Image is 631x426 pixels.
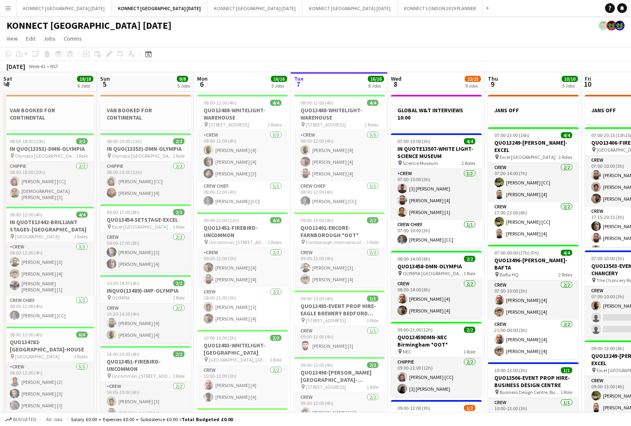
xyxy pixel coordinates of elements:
span: 4/4 [76,212,88,218]
h3: QUO13488-WHITELIGHT-WAREHOUSE [294,107,385,121]
span: Thu [488,75,498,82]
span: 8 [390,79,401,89]
button: KONNECT [GEOGRAPHIC_DATA] [DATE] [208,0,303,16]
div: 6 Jobs [77,83,93,89]
app-card-role: Crew2/210:00-13:00 (3h)[PERSON_NAME] [4][PERSON_NAME] [4] [197,366,288,405]
span: Uncommon, [STREET_ADDRESS] [209,239,268,245]
h3: QUO13483-WHITELIGHT-[GEOGRAPHIC_DATA] [197,342,288,356]
app-job-card: VAN BOOKED FOR CONTINENTAL [100,95,191,130]
span: OLYMPIA [GEOGRAPHIC_DATA] [403,270,464,276]
app-card-role: Crew1/110:00-13:00 (3h)[PERSON_NAME] [4] [488,398,579,426]
h3: QUO13451-FIREBIRD-UNCOMMON [100,358,191,372]
span: 1 Role [173,295,185,301]
span: Week 41 [27,63,47,69]
app-job-card: GLOBAL W&T INTERVIEWS 10:00 [391,95,482,130]
span: Sun [100,75,110,82]
span: Total Budgeted £0.00 [182,416,233,422]
span: 2 Roles [365,122,378,128]
app-job-card: 08:00-14:00 (6h)2/2QUO13458-DMN-OLYMPIA OLYMPIA [GEOGRAPHIC_DATA]1 RoleCrew2/208:00-14:00 (6h)[PE... [391,251,482,319]
span: 2 Roles [558,154,572,160]
app-job-card: 08:00-12:00 (4h)4/4QUO13488-WHITELIGHT-WAREHOUSE [STREET_ADDRESS]2 RolesCrew3/308:00-12:00 (4h)[P... [294,95,385,209]
span: [GEOGRAPHIC_DATA], [GEOGRAPHIC_DATA], [GEOGRAPHIC_DATA], [GEOGRAPHIC_DATA] [209,357,270,363]
span: 4/4 [561,250,572,256]
span: 2/2 [173,351,185,357]
h3: QUO13496-[PERSON_NAME]-BAFTA [488,257,579,271]
h3: VAN BOOKED FOR CONTINENTAL [100,107,191,121]
h3: QUO13488-WHITELIGHT-WAREHOUSE [197,107,288,121]
span: Fri [585,75,591,82]
span: 4/4 [367,100,378,106]
span: 09:00-13:00 (4h) [591,345,624,351]
span: 1 Role [173,153,185,159]
span: 10:30-14:30 (4h) [107,280,140,286]
span: 16:00-20:00 (4h) [107,351,140,357]
span: 07:00-23:00 (16h) [494,132,530,138]
span: 07:00-00:00 (17h) (Fri) [494,250,539,256]
span: 2/2 [270,335,281,341]
div: Salary £0.00 + Expenses £0.00 + Subsistence £0.00 = [71,416,233,422]
app-card-role: Crew2/209:00-12:00 (3h)[PERSON_NAME] [4][PERSON_NAME] [4] [197,248,288,287]
span: 8/8 [177,76,188,82]
span: All jobs [45,416,64,422]
h3: QUO13506-EVENT PROP HIRE-BUSINESS DESIGN CENTRE [488,374,579,389]
span: 10:00-13:00 (3h) [494,367,527,373]
app-card-role: Crew3/308:00-12:00 (4h)[PERSON_NAME] [4][PERSON_NAME] [4][PERSON_NAME] [4] [294,131,385,182]
h3: IN QUOTE13507-WHITE LIGHT-SCIENCE MUSEUM [391,145,482,160]
span: 1 Role [173,224,185,230]
h3: INQUO(13489)-IMP-OLYMPIA [100,287,191,294]
a: View [3,33,21,44]
span: 4/4 [561,132,572,138]
a: Edit [23,33,39,44]
app-card-role: CHIPPIE2/208:00-18:00 (10h)[PERSON_NAME] [CC][DEMOGRAPHIC_DATA][PERSON_NAME] [3] [3,162,94,203]
app-job-card: 08:00-20:00 (12h)2/2IN QUO(13353)-DMN-OLYMPIA Olympia [GEOGRAPHIC_DATA]1 RoleCHIPPIE2/208:00-20:0... [100,133,191,201]
h3: QUO13459DMN-NEC Birmingham *OOT* [391,334,482,348]
span: 08:00-12:00 (4h) [204,100,236,106]
span: 10 [584,79,591,89]
app-job-card: 10:00-13:00 (3h)1/1QUO13506-EVENT PROP HIRE-BUSINESS DESIGN CENTRE Business Design Centre, Busine... [488,362,579,426]
app-job-card: 10:30-14:30 (4h)2/2INQUO(13489)-IMP-OLYMPIA OLYMPIA1 RoleCrew2/210:30-14:30 (4h)[PERSON_NAME] [4]... [100,275,191,343]
div: 16:00-20:00 (4h)2/2QUO13451-FIREBIRD-UNCOMMON Uncommon, [STREET_ADDRESS]1 RoleCrew2/216:00-20:00 ... [100,346,191,421]
div: 5 Jobs [177,83,190,89]
span: 16/16 [368,76,384,82]
app-card-role: Crew2/209:00-17:00 (8h)[PERSON_NAME] [3][PERSON_NAME] [4] [100,233,191,272]
a: Jobs [40,33,59,44]
span: Excel [GEOGRAPHIC_DATA] [112,224,168,230]
app-card-role: Crew2/218:00-21:00 (3h)[PERSON_NAME] [3][PERSON_NAME] [4] [197,287,288,327]
app-user-avatar: Konnect 24hr EMERGENCY NR* [599,21,608,30]
div: [DATE] [6,62,25,71]
div: 09:00-17:00 (8h)2/2QUO13454-SETSTAGE-EXCEL Excel [GEOGRAPHIC_DATA]1 RoleCrew2/209:00-17:00 (8h)[P... [100,204,191,272]
app-job-card: 07:00-10:00 (3h)4/4IN QUOTE13507-WHITE LIGHT-SCIENCE MUSEUM Science Museum2 RolesCrew3/307:00-10:... [391,133,482,248]
span: [GEOGRAPHIC_DATA] [15,233,60,240]
h3: QUO13249-[PERSON_NAME]-EXCEL [488,139,579,154]
button: KONNECT [GEOGRAPHIC_DATA] [DATE] [112,0,208,16]
span: Business Design Centre, Business Design Centre - Queuing System in Place, [STREET_ADDRESS] [500,389,560,395]
span: 07:00-10:00 (3h) [397,138,430,144]
span: 2/2 [464,256,475,262]
span: 2 Roles [74,233,88,240]
span: NEC [403,349,411,355]
span: Sat [3,75,12,82]
span: 2/2 [464,327,475,333]
span: Excel [GEOGRAPHIC_DATA] [500,154,556,160]
div: JANS OFF [488,95,579,124]
span: 7 [293,79,304,89]
h3: QUO13498-[PERSON_NAME][GEOGRAPHIC_DATA]-[GEOGRAPHIC_DATA] [294,369,385,383]
span: [STREET_ADDRESS] [306,122,346,128]
span: 09:00-13:00 (4h) [300,362,333,368]
h3: VAN BOOKED FOR CONTINENTAL [3,107,94,121]
app-card-role: Crew Chief1/108:00-12:00 (4h)[PERSON_NAME] [CC] [197,182,288,209]
div: 08:00-18:00 (10h)2/2IN QUO(13353)-DMN-OLYMPIA Olympia [GEOGRAPHIC_DATA]1 RoleCHIPPIE2/208:00-18:0... [3,133,94,203]
span: Uncommon, [STREET_ADDRESS] [112,373,173,379]
div: 9 Jobs [465,83,481,89]
span: 16/16 [271,76,287,82]
span: 08:00-20:00 (12h) [107,138,142,144]
span: OLYMPIA [112,295,130,301]
h3: QUO13491-ENCORE-FARNBOROUGH *OOT* [294,224,385,239]
span: 4 [2,79,12,89]
div: 09:00-21:00 (12h)4/4QUO13451-FIREBIRD-UNCOMMON Uncommon, [STREET_ADDRESS]2 RolesCrew2/209:00-12:0... [197,212,288,327]
app-card-role: Crew Chief1/108:00-12:00 (4h)[PERSON_NAME] [CC] [3,296,94,323]
h3: QUO13451-FIREBIRD-UNCOMMON [197,224,288,239]
app-card-role: Crew Chief1/108:00-12:00 (4h)[PERSON_NAME] [CC] [294,182,385,209]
